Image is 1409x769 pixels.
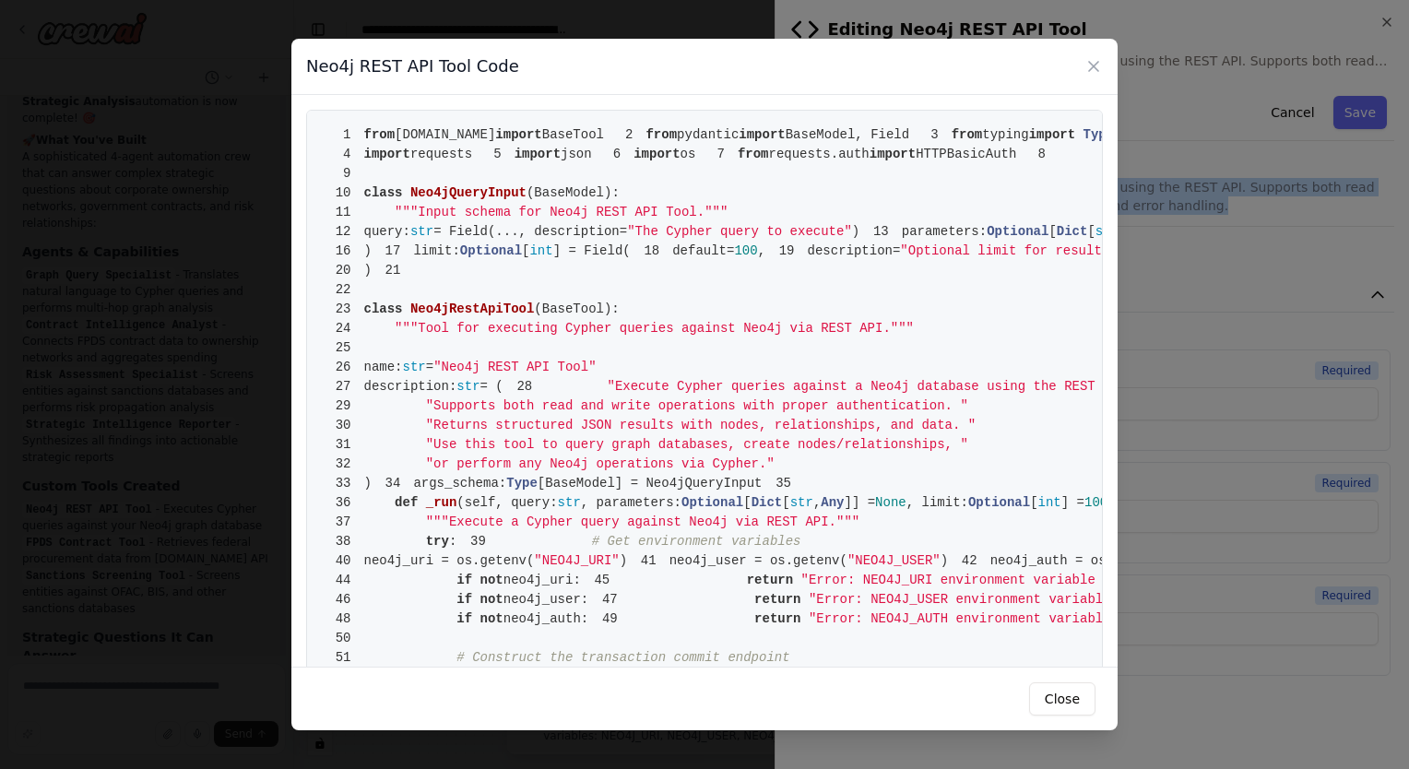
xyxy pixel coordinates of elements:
[449,534,456,549] span: :
[677,127,739,142] span: pydantic
[322,648,364,668] span: 51
[433,360,596,374] span: "Neo4j REST API Tool"
[322,261,364,280] span: 20
[1061,495,1084,510] span: ] =
[322,300,364,319] span: 23
[786,127,909,142] span: BaseModel, Field
[410,302,534,316] span: Neo4jRestApiTool
[364,360,403,374] span: name:
[410,224,433,239] span: str
[529,243,552,258] span: int
[503,573,581,587] span: neo4j_uri:
[902,224,987,239] span: parameters:
[456,379,480,394] span: str
[1087,224,1095,239] span: [
[743,495,751,510] span: [
[364,379,457,394] span: description:
[456,592,472,607] span: if
[503,377,546,396] span: 28
[527,185,534,200] span: (
[456,611,472,626] span: if
[968,495,1030,510] span: Optional
[426,418,977,432] span: "Returns structured JSON results with nodes, relationships, and data. "
[948,551,990,571] span: 42
[627,224,852,239] span: "The Cypher query to execute"
[372,242,414,261] span: 17
[604,185,620,200] span: ):
[1057,224,1088,239] span: Dict
[534,185,604,200] span: BaseModel
[672,243,734,258] span: default=
[372,261,414,280] span: 21
[852,224,859,239] span: )
[588,609,631,629] span: 49
[813,495,821,510] span: ,
[645,127,677,142] span: from
[990,553,1168,568] span: neo4j_auth = os.getenv(
[322,474,364,493] span: 33
[480,573,503,587] span: not
[456,495,464,510] span: (
[754,611,800,626] span: return
[553,243,631,258] span: ] = Field(
[801,573,1189,587] span: "Error: NEO4J_URI environment variable is not set"
[322,203,364,222] span: 11
[322,222,364,242] span: 12
[982,127,1028,142] span: typing
[1029,682,1095,716] button: Close
[480,611,503,626] span: not
[322,183,364,203] span: 10
[762,474,804,493] span: 35
[627,551,669,571] span: 41
[534,553,619,568] span: "NEO4J_URI"
[752,495,783,510] span: Dict
[633,147,680,161] span: import
[413,476,506,491] span: args_schema:
[322,416,364,435] span: 30
[758,243,765,258] span: ,
[395,127,495,142] span: [DOMAIN_NAME]
[322,455,364,474] span: 32
[322,145,364,164] span: 4
[734,243,757,258] span: 100
[604,125,646,145] span: 2
[456,532,499,551] span: 39
[909,125,952,145] span: 3
[765,242,808,261] span: 19
[322,280,364,300] span: 22
[503,592,588,607] span: neo4j_user:
[322,164,364,183] span: 9
[364,127,396,142] span: from
[426,534,449,549] span: try
[1084,495,1107,510] span: 100
[542,302,604,316] span: BaseTool
[413,243,459,258] span: limit:
[322,242,364,261] span: 16
[607,379,1149,394] span: "Execute Cypher queries against a Neo4j database using the REST API. "
[1095,224,1119,239] span: str
[1048,224,1056,239] span: [
[322,513,364,532] span: 37
[426,398,968,413] span: "Supports both read and write operations with proper authentication. "
[1029,127,1075,142] span: import
[322,476,372,491] span: )
[395,321,914,336] span: """Tool for executing Cypher queries against Neo4j via REST API."""
[681,147,696,161] span: os
[681,495,743,510] span: Optional
[426,360,433,374] span: =
[322,609,364,629] span: 48
[322,338,364,358] span: 25
[906,495,968,510] span: , limit:
[426,437,968,452] span: "Use this tool to query graph databases, create nodes/relationships, "
[941,553,948,568] span: )
[900,243,1225,258] span: "Optional limit for results (default 100)"
[465,495,558,510] span: self, query:
[561,147,592,161] span: json
[809,592,1203,607] span: "Error: NEO4J_USER environment variable is not set"
[322,571,364,590] span: 44
[604,302,620,316] span: ):
[581,571,623,590] span: 45
[322,377,364,396] span: 27
[695,145,738,164] span: 7
[322,125,364,145] span: 1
